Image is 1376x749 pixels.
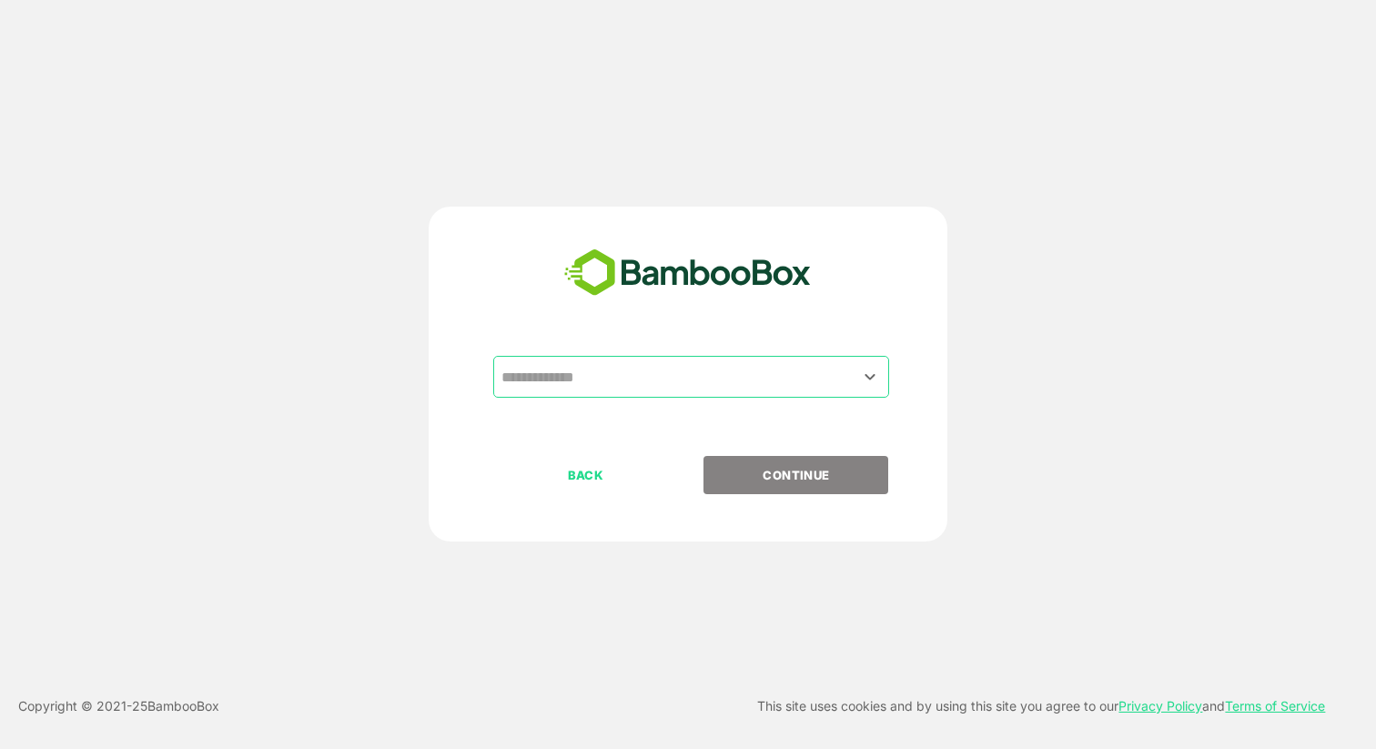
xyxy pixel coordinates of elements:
[493,456,678,494] button: BACK
[703,456,888,494] button: CONTINUE
[1225,698,1325,714] a: Terms of Service
[757,695,1325,717] p: This site uses cookies and by using this site you agree to our and
[554,243,821,303] img: bamboobox
[18,695,219,717] p: Copyright © 2021- 25 BambooBox
[1118,698,1202,714] a: Privacy Policy
[858,364,883,389] button: Open
[705,465,887,485] p: CONTINUE
[495,465,677,485] p: BACK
